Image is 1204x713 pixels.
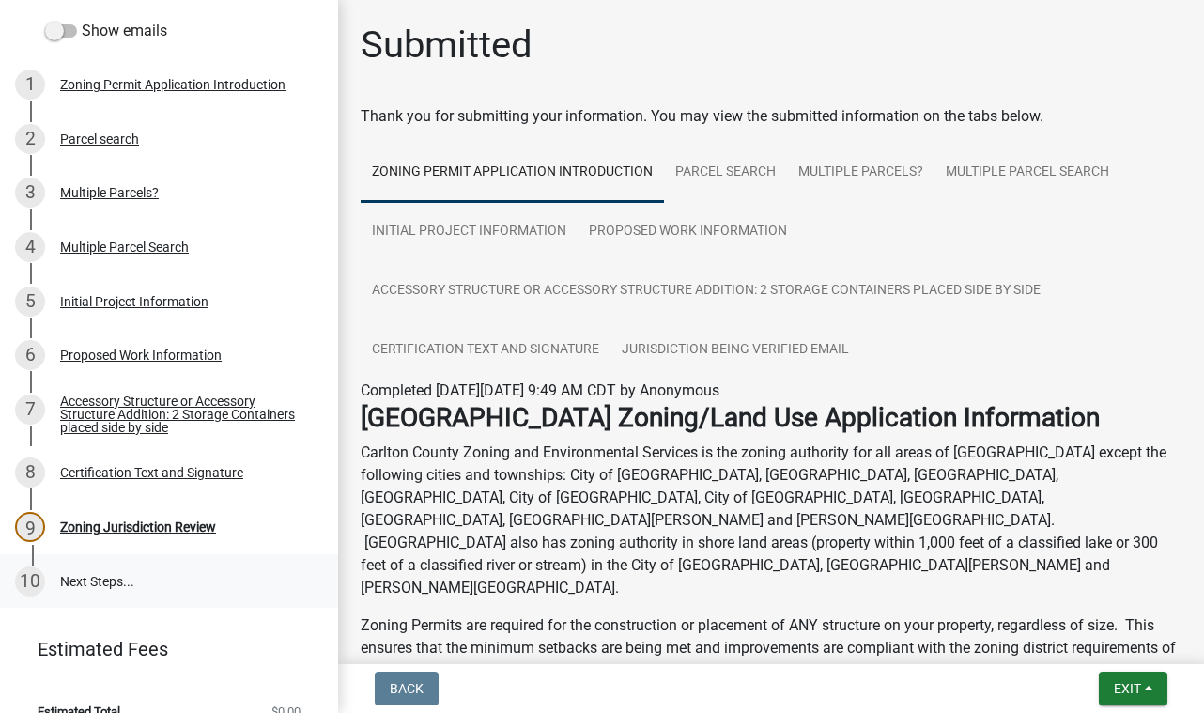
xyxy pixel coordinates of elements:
[60,78,286,91] div: Zoning Permit Application Introduction
[15,566,45,597] div: 10
[15,512,45,542] div: 9
[361,320,610,380] a: Certification Text and Signature
[60,132,139,146] div: Parcel search
[361,381,719,399] span: Completed [DATE][DATE] 9:49 AM CDT by Anonymous
[610,320,860,380] a: Jurisdiction Being Verified Email
[361,105,1181,128] div: Thank you for submitting your information. You may view the submitted information on the tabs below.
[60,349,222,362] div: Proposed Work Information
[15,232,45,262] div: 4
[361,23,533,68] h1: Submitted
[60,186,159,199] div: Multiple Parcels?
[15,178,45,208] div: 3
[15,630,308,668] a: Estimated Fees
[361,442,1181,599] p: Carlton County Zoning and Environmental Services is the zoning authority for all areas of [GEOGRA...
[60,466,243,479] div: Certification Text and Signature
[578,202,798,262] a: Proposed Work Information
[361,261,1052,321] a: Accessory Structure or Accessory Structure Addition: 2 Storage Containers placed side by side
[1114,681,1141,696] span: Exit
[60,240,189,254] div: Multiple Parcel Search
[15,395,45,425] div: 7
[15,70,45,100] div: 1
[15,457,45,488] div: 8
[375,672,439,705] button: Back
[934,143,1120,203] a: Multiple Parcel Search
[15,340,45,370] div: 6
[45,20,167,42] label: Show emails
[390,681,424,696] span: Back
[60,395,308,434] div: Accessory Structure or Accessory Structure Addition: 2 Storage Containers placed side by side
[361,402,1100,433] strong: [GEOGRAPHIC_DATA] Zoning/Land Use Application Information
[1099,672,1167,705] button: Exit
[15,287,45,317] div: 5
[361,614,1181,682] p: Zoning Permits are required for the construction or placement of ANY structure on your property, ...
[361,143,664,203] a: Zoning Permit Application Introduction
[664,143,787,203] a: Parcel search
[60,520,216,534] div: Zoning Jurisdiction Review
[15,124,45,154] div: 2
[787,143,934,203] a: Multiple Parcels?
[361,202,578,262] a: Initial Project Information
[60,295,208,308] div: Initial Project Information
